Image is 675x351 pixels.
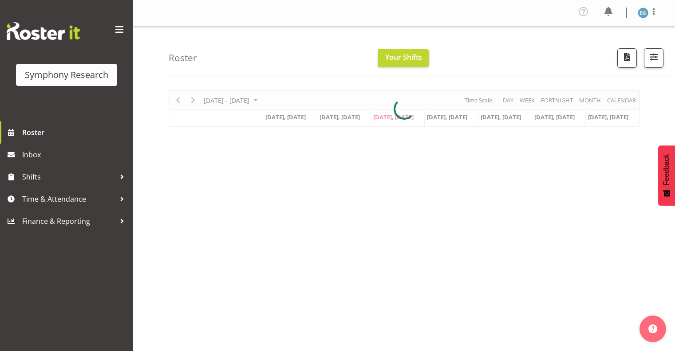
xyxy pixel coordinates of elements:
[385,52,422,62] span: Your Shifts
[22,148,129,161] span: Inbox
[378,49,429,67] button: Your Shifts
[22,126,129,139] span: Roster
[169,53,197,63] h4: Roster
[663,154,671,185] span: Feedback
[7,22,80,40] img: Rosterit website logo
[644,48,663,68] button: Filter Shifts
[22,214,115,228] span: Finance & Reporting
[25,68,108,82] div: Symphony Research
[22,192,115,206] span: Time & Attendance
[638,8,648,18] img: evelyn-gray1866.jpg
[658,145,675,206] button: Feedback - Show survey
[22,170,115,183] span: Shifts
[648,324,657,333] img: help-xxl-2.png
[617,48,637,68] button: Download a PDF of the roster according to the set date range.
